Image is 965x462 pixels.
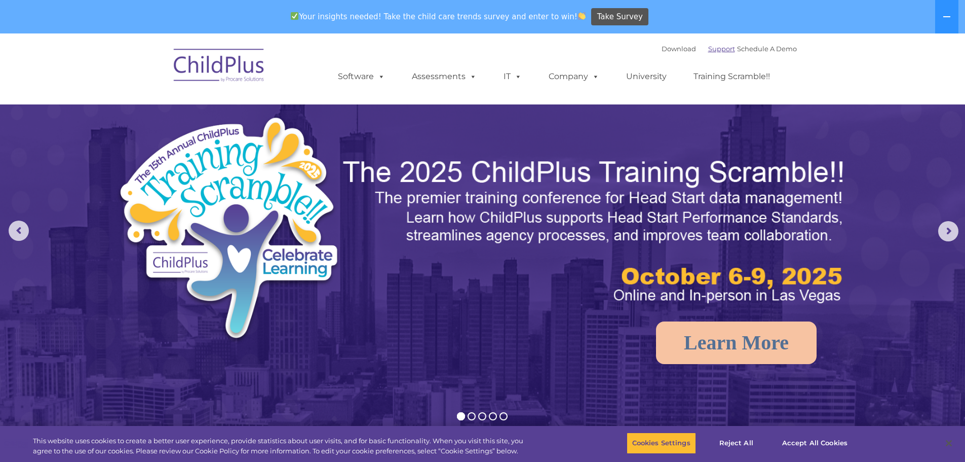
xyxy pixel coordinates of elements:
[737,45,797,53] a: Schedule A Demo
[777,433,853,454] button: Accept All Cookies
[938,432,960,454] button: Close
[328,66,395,87] a: Software
[291,12,298,20] img: ✅
[708,45,735,53] a: Support
[538,66,609,87] a: Company
[578,12,586,20] img: 👏
[662,45,797,53] font: |
[141,67,172,75] span: Last name
[402,66,487,87] a: Assessments
[656,322,817,364] a: Learn More
[683,66,780,87] a: Training Scramble!!
[705,433,768,454] button: Reject All
[33,436,531,456] div: This website uses cookies to create a better user experience, provide statistics about user visit...
[493,66,532,87] a: IT
[597,8,643,26] span: Take Survey
[287,7,590,26] span: Your insights needed! Take the child care trends survey and enter to win!
[616,66,677,87] a: University
[169,42,270,92] img: ChildPlus by Procare Solutions
[662,45,696,53] a: Download
[627,433,696,454] button: Cookies Settings
[141,109,184,116] span: Phone number
[591,8,648,26] a: Take Survey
